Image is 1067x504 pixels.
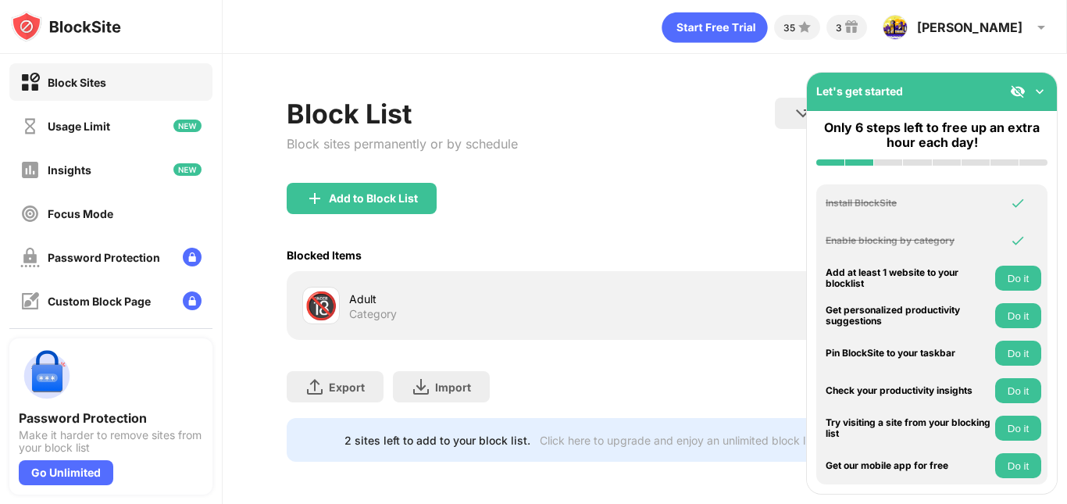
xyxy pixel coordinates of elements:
[48,295,151,308] div: Custom Block Page
[826,348,991,359] div: Pin BlockSite to your taskbar
[540,434,820,447] div: Click here to upgrade and enjoy an unlimited block list.
[917,20,1022,35] div: [PERSON_NAME]
[826,198,991,209] div: Install BlockSite
[435,381,471,394] div: Import
[995,266,1041,291] button: Do it
[842,18,861,37] img: reward-small.svg
[826,267,991,290] div: Add at least 1 website to your blocklist
[11,11,121,42] img: logo-blocksite.svg
[19,429,203,454] div: Make it harder to remove sites from your block list
[19,460,113,485] div: Go Unlimited
[19,410,203,426] div: Password Protection
[1010,195,1026,211] img: omni-check.svg
[826,235,991,246] div: Enable blocking by category
[783,22,795,34] div: 35
[826,460,991,471] div: Get our mobile app for free
[329,381,365,394] div: Export
[183,248,202,266] img: lock-menu.svg
[48,207,113,220] div: Focus Mode
[795,18,814,37] img: points-small.svg
[183,291,202,310] img: lock-menu.svg
[995,378,1041,403] button: Do it
[826,385,991,396] div: Check your productivity insights
[287,98,518,130] div: Block List
[48,163,91,177] div: Insights
[826,417,991,440] div: Try visiting a site from your blocking list
[826,305,991,327] div: Get personalized productivity suggestions
[287,136,518,152] div: Block sites permanently or by schedule
[20,204,40,223] img: focus-off.svg
[349,291,645,307] div: Adult
[344,434,530,447] div: 2 sites left to add to your block list.
[995,303,1041,328] button: Do it
[287,248,362,262] div: Blocked Items
[836,22,842,34] div: 3
[48,76,106,89] div: Block Sites
[1010,84,1026,99] img: eye-not-visible.svg
[20,291,40,311] img: customize-block-page-off.svg
[995,341,1041,366] button: Do it
[20,73,40,92] img: block-on.svg
[662,12,768,43] div: animation
[48,120,110,133] div: Usage Limit
[19,348,75,404] img: push-password-protection.svg
[1032,84,1047,99] img: omni-setup-toggle.svg
[20,160,40,180] img: insights-off.svg
[995,416,1041,441] button: Do it
[173,120,202,132] img: new-icon.svg
[20,116,40,136] img: time-usage-off.svg
[1010,233,1026,248] img: omni-check.svg
[173,163,202,176] img: new-icon.svg
[816,120,1047,150] div: Only 6 steps left to free up an extra hour each day!
[305,290,337,322] div: 🔞
[816,84,903,98] div: Let's get started
[20,248,40,267] img: password-protection-off.svg
[48,251,160,264] div: Password Protection
[349,307,397,321] div: Category
[995,453,1041,478] button: Do it
[329,192,418,205] div: Add to Block List
[883,15,908,40] img: ACg8ocJTjPFd66tNEhT-9a4492ke8p0_kxjPd52cmyvxcZ8btVJwneg=s96-c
